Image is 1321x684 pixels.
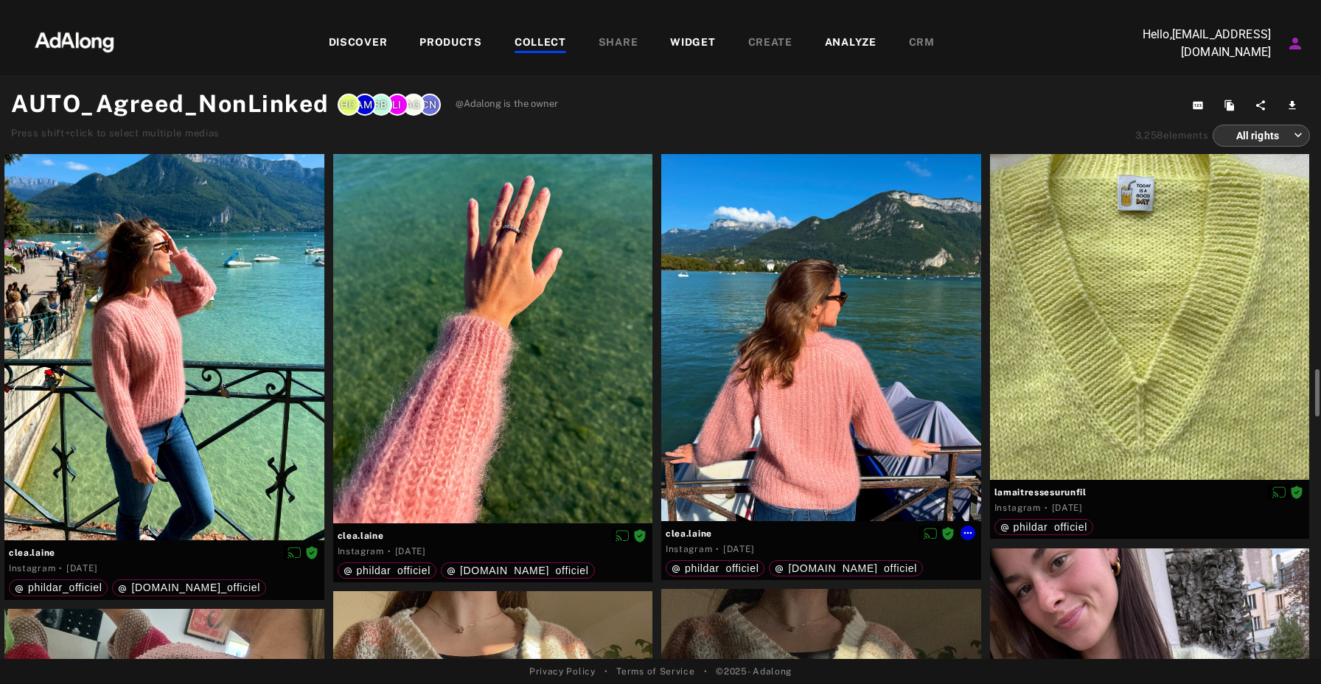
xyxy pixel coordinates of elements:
img: 63233d7d88ed69de3c212112c67096b6.png [10,18,139,63]
div: Widget de chat [1247,613,1321,684]
time: 2025-10-05T16:32:22.000Z [723,544,754,554]
div: Instagram [666,542,712,556]
span: @Adalong is the owner [456,97,559,111]
div: Hcisse [338,94,360,116]
div: Instagram [9,562,55,575]
span: · [716,543,719,555]
p: Hello, [EMAIL_ADDRESS][DOMAIN_NAME] [1123,26,1271,61]
span: phildar_officiel [685,562,759,574]
span: • [604,665,608,678]
div: phildar_officiel [1000,522,1087,532]
span: · [59,562,63,574]
div: elements [1135,128,1209,143]
div: Amerza [354,94,376,116]
a: Terms of Service [616,665,694,678]
div: Agning [402,94,425,116]
div: Cnorel [419,94,441,116]
span: lamaitressesurunfil [994,486,1306,499]
div: SHARE [599,35,638,52]
span: © 2025 - Adalong [716,665,792,678]
time: 2025-10-03T18:52:37.000Z [1052,503,1083,513]
div: Instagram [338,545,384,558]
span: phildar_officiel [1014,521,1087,533]
a: Privacy Policy [529,665,596,678]
span: · [1045,502,1048,514]
span: • [704,665,708,678]
button: Disable diffusion on this media [919,526,941,541]
span: clea.laine [666,527,977,540]
div: CRM [909,35,935,52]
span: clea.laine [9,546,320,559]
div: PRODUCTS [419,35,482,52]
div: All rights [1226,116,1303,155]
div: happywool.com_officiel [118,582,260,593]
div: Lisa [386,94,408,116]
div: CREATE [748,35,792,52]
span: [DOMAIN_NAME]_officiel [460,565,589,576]
button: Account settings [1283,31,1308,56]
div: phildar_officiel [672,563,759,573]
div: ANALYZE [825,35,876,52]
span: phildar_officiel [28,582,102,593]
span: [DOMAIN_NAME]_officiel [788,562,917,574]
button: Disable diffusion on this media [283,545,305,560]
span: [DOMAIN_NAME]_officiel [131,582,260,593]
span: Rights agreed [941,528,955,538]
div: COLLECT [515,35,566,52]
time: 2025-10-05T16:32:22.000Z [66,563,97,573]
div: phildar_officiel [344,565,431,576]
h1: AUTO_Agreed_NonLinked [11,86,329,122]
button: Copy collection ID [1185,95,1216,116]
div: happywool.com_officiel [447,565,589,576]
span: phildar_officiel [357,565,431,576]
div: phildar_officiel [15,582,102,593]
span: Rights agreed [305,547,318,557]
div: happywool.com_officiel [775,563,917,573]
button: Duplicate collection [1216,95,1248,116]
div: DISCOVER [329,35,388,52]
span: Rights agreed [633,530,646,540]
iframe: Chat Widget [1247,613,1321,684]
span: clea.laine [338,529,649,542]
button: Share [1247,95,1279,116]
span: Rights agreed [1290,486,1303,497]
button: Download [1279,95,1311,116]
div: Press shift+click to select multiple medias [11,126,559,141]
div: Sarah.B [370,94,392,116]
button: Disable diffusion on this media [1268,484,1290,500]
time: 2025-10-05T16:32:22.000Z [395,546,426,556]
span: · [388,545,391,557]
div: WIDGET [670,35,715,52]
button: Disable diffusion on this media [611,528,633,543]
div: Instagram [994,501,1041,514]
span: 3,258 [1135,130,1164,141]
